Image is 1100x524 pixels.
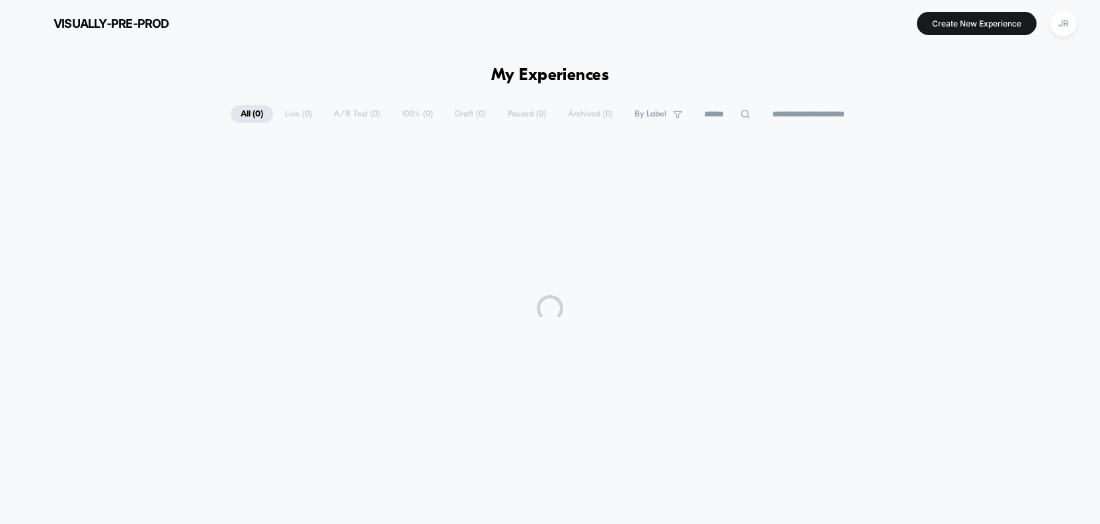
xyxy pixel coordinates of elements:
[20,13,173,34] button: visually-pre-prod
[491,66,609,85] h1: My Experiences
[917,12,1037,35] button: Create New Experience
[1046,10,1080,37] button: JR
[635,109,666,119] span: By Label
[231,105,273,123] span: All ( 0 )
[54,17,169,30] span: visually-pre-prod
[1050,11,1076,36] div: JR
